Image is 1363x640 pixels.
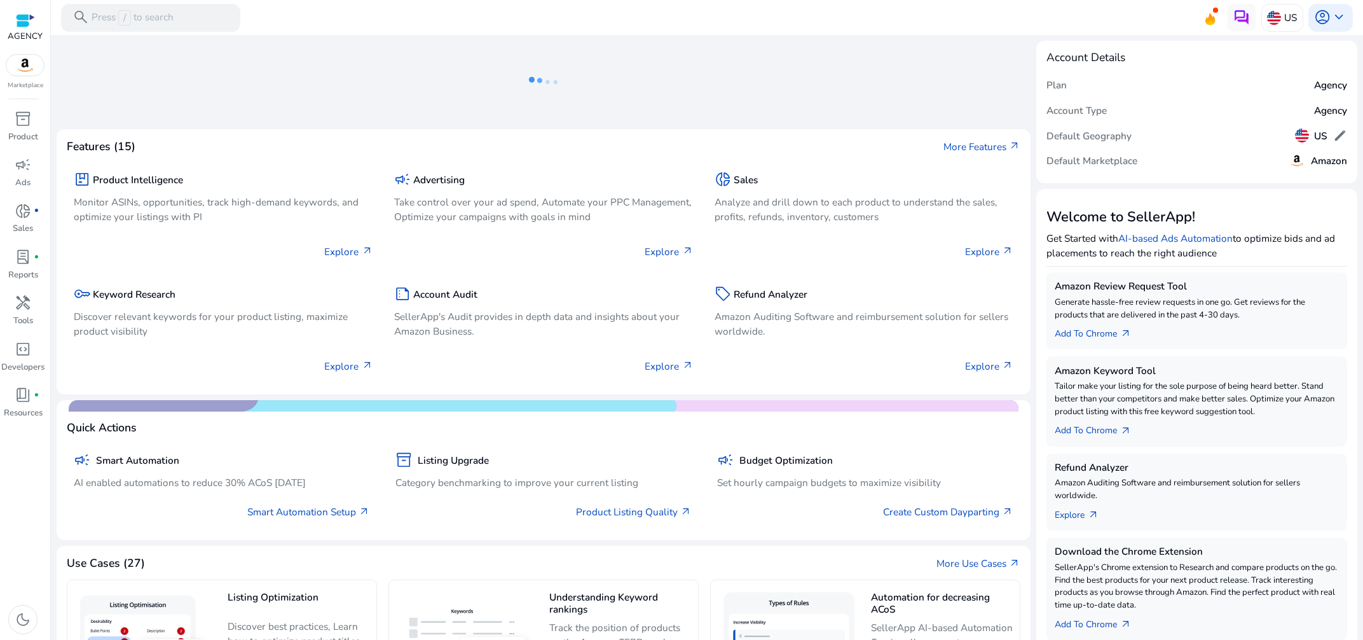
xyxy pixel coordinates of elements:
span: arrow_outward [359,506,370,518]
span: sell [715,286,731,302]
img: us.svg [1267,11,1281,25]
h4: Account Details [1046,51,1125,64]
span: handyman [15,295,31,311]
h5: Automation for decreasing ACoS [871,592,1013,615]
p: Ads [15,177,31,190]
span: donut_small [15,203,31,219]
span: book_4 [15,387,31,403]
span: campaign [74,452,90,468]
span: arrow_outward [1002,506,1013,518]
h3: Welcome to SellerApp! [1046,209,1347,225]
p: Explore [324,359,373,373]
h5: Account Type [1046,105,1107,116]
span: fiber_manual_record [34,393,39,398]
span: fiber_manual_record [34,254,39,260]
p: Tools [13,315,33,328]
h4: Use Cases (27) [67,557,145,570]
span: donut_small [715,171,731,188]
span: package [74,171,90,188]
h5: Default Marketplace [1046,155,1137,167]
p: Set hourly campaign budgets to maximize visibility [717,475,1013,490]
p: Explore [645,359,693,373]
h5: Budget Optimization [739,455,833,466]
span: dark_mode [15,611,31,628]
span: arrow_outward [362,246,373,257]
p: AI enabled automations to reduce 30% ACoS [DATE] [74,475,370,490]
p: Reports [8,269,38,282]
img: amazon.svg [1289,152,1305,169]
h4: Features (15) [67,140,135,153]
p: Take control over your ad spend, Automate your PPC Management, Optimize your campaigns with goals... [394,195,694,224]
a: Create Custom Dayparting [883,504,1013,519]
h5: Account Audit [413,289,477,300]
a: Smart Automation Setup [247,504,370,519]
span: summarize [394,286,411,302]
h5: Download the Chrome Extension [1055,546,1339,557]
span: arrow_outward [1009,141,1020,152]
span: account_circle [1314,9,1331,25]
span: arrow_outward [682,246,694,257]
p: Sales [13,223,33,235]
h5: Smart Automation [96,455,179,466]
h5: US [1314,130,1327,142]
a: Add To Chrome [1055,419,1142,438]
h5: Agency [1314,80,1347,91]
p: Tailor make your listing for the sole purpose of being heard better. Stand better than your compe... [1055,380,1339,418]
span: arrow_outward [1120,328,1132,340]
p: AGENCY [8,31,43,43]
span: key [74,286,90,302]
p: Explore [645,244,693,259]
p: Amazon Auditing Software and reimbursement solution for sellers worldwide. [1055,477,1339,503]
h4: Quick Actions [67,421,137,435]
h5: Sales [734,174,758,186]
span: inventory_2 [395,452,412,468]
p: Explore [324,244,373,259]
a: More Featuresarrow_outward [943,139,1020,154]
img: amazon.svg [6,55,45,76]
a: Add To Chrome [1055,321,1142,341]
p: Generate hassle-free review requests in one go. Get reviews for the products that are delivered i... [1055,296,1339,322]
p: Explore [965,359,1013,373]
a: Explorearrow_outward [1055,503,1110,522]
a: More Use Casesarrow_outward [936,556,1020,571]
span: campaign [15,157,31,173]
span: fiber_manual_record [34,208,39,214]
h5: Product Intelligence [93,174,183,186]
p: SellerApp's Chrome extension to Research and compare products on the go. Find the best products f... [1055,562,1339,612]
span: arrow_outward [1120,426,1132,437]
a: Add To Chrome [1055,612,1142,632]
h5: Amazon [1311,155,1347,167]
p: Developers [1,361,45,374]
span: arrow_outward [362,360,373,372]
span: search [72,9,89,25]
span: campaign [394,171,411,188]
p: Resources [4,407,43,420]
span: lab_profile [15,249,31,265]
p: Product [8,131,38,144]
span: arrow_outward [1120,619,1132,630]
h5: Listing Optimization [228,592,369,614]
span: code_blocks [15,341,31,358]
p: Explore [965,244,1013,259]
span: edit [1333,129,1347,143]
a: Product Listing Quality [576,504,692,519]
h5: Listing Upgrade [418,455,489,466]
span: campaign [717,452,734,468]
h5: Amazon Review Request Tool [1055,281,1339,292]
h5: Understanding Keyword rankings [549,592,691,615]
h5: Keyword Research [93,289,175,300]
p: US [1284,6,1297,29]
p: Discover relevant keywords for your product listing, maximize product visibility [74,309,373,338]
span: arrow_outward [680,506,692,518]
p: Monitor ASINs, opportunities, track high-demand keywords, and optimize your listings with PI [74,195,373,224]
h5: Amazon Keyword Tool [1055,365,1339,377]
img: us.svg [1295,129,1309,143]
span: arrow_outward [1088,510,1099,521]
h5: Default Geography [1046,130,1132,142]
span: / [118,10,130,25]
h5: Refund Analyzer [1055,462,1339,473]
span: inventory_2 [15,111,31,127]
span: arrow_outward [1009,558,1020,569]
p: Category benchmarking to improve your current listing [395,475,692,490]
a: AI-based Ads Automation [1118,232,1233,245]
